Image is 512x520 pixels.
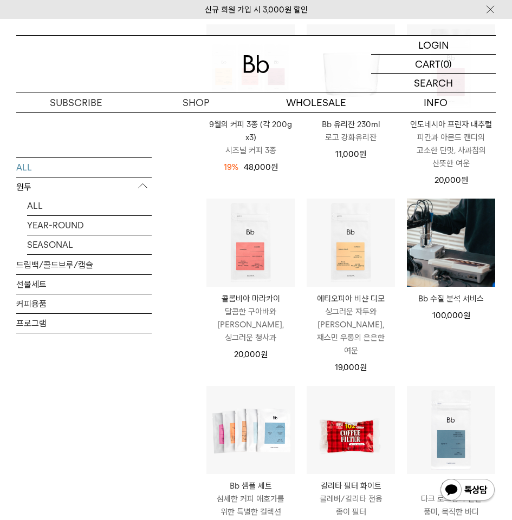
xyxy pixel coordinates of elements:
[307,292,395,305] p: 에티오피아 비샨 디모
[307,292,395,357] a: 에티오피아 비샨 디모 싱그러운 자두와 [PERSON_NAME], 재스민 우롱의 은은한 여운
[307,199,395,287] img: 에티오피아 비샨 디모
[206,292,295,305] p: 콜롬비아 마라카이
[234,350,268,359] span: 20,000
[27,215,152,234] a: YEAR-ROUND
[371,55,496,74] a: CART (0)
[407,131,495,170] p: 피칸과 아몬드 캔디의 고소한 단맛, 사과칩의 산뜻한 여운
[206,292,295,344] a: 콜롬비아 마라카이 달콤한 구아바와 [PERSON_NAME], 싱그러운 청사과
[16,294,152,313] a: 커피용품
[407,492,495,518] p: 다크 로스팅의 진한 풍미, 묵직한 바디
[415,55,440,73] p: CART
[414,74,453,93] p: SEARCH
[371,36,496,55] a: LOGIN
[307,131,395,144] p: 로고 강화유리잔
[16,255,152,274] a: 드립백/콜드브루/캡슐
[307,492,395,518] p: 클레버/칼리타 전용 종이 필터
[16,177,152,196] p: 원두
[243,55,269,73] img: 로고
[206,492,295,518] p: 섬세한 커피 애호가를 위한 특별한 컬렉션
[307,118,395,131] p: Bb 유리잔 230ml
[206,144,295,157] p: 시즈널 커피 3종
[206,118,295,157] a: 9월의 커피 3종 (각 200g x3) 시즈널 커피 3종
[27,235,152,254] a: SEASONAL
[407,118,495,131] p: 인도네시아 프린자 내추럴
[418,36,449,54] p: LOGIN
[439,478,496,504] img: 카카오톡 채널 1:1 채팅 버튼
[407,118,495,170] a: 인도네시아 프린자 내추럴 피칸과 아몬드 캔디의 고소한 단맛, 사과칩의 산뜻한 여운
[407,386,495,474] img: 세븐티
[407,479,495,492] p: 세븐티
[206,118,295,144] p: 9월의 커피 3종 (각 200g x3)
[256,93,376,112] p: WHOLESALE
[206,479,295,492] p: Bb 샘플 세트
[407,479,495,518] a: 세븐티 다크 로스팅의 진한 풍미, 묵직한 바디
[136,93,256,112] a: SHOP
[307,386,395,474] img: 칼리타 필터 화이트
[461,175,468,185] span: 원
[307,118,395,144] a: Bb 유리잔 230ml 로고 강화유리잔
[206,305,295,344] p: 달콤한 구아바와 [PERSON_NAME], 싱그러운 청사과
[224,161,238,174] div: 19%
[16,93,136,112] a: SUBSCRIBE
[432,311,470,320] span: 100,000
[435,175,468,185] span: 20,000
[205,5,308,15] a: 신규 회원 가입 시 3,000원 할인
[335,363,367,372] span: 19,000
[206,386,295,474] img: Bb 샘플 세트
[206,479,295,518] a: Bb 샘플 세트 섬세한 커피 애호가를 위한 특별한 컬렉션
[335,149,366,159] span: 11,000
[206,199,295,287] img: 콜롬비아 마라카이
[407,199,495,287] img: Bb 수질 분석 서비스
[16,274,152,293] a: 선물세트
[16,313,152,332] a: 프로그램
[407,292,495,305] a: Bb 수질 분석 서비스
[359,149,366,159] span: 원
[463,311,470,320] span: 원
[244,162,278,172] span: 48,000
[307,479,395,492] p: 칼리타 필터 화이트
[261,350,268,359] span: 원
[440,55,452,73] p: (0)
[16,157,152,176] a: ALL
[307,305,395,357] p: 싱그러운 자두와 [PERSON_NAME], 재스민 우롱의 은은한 여운
[27,196,152,215] a: ALL
[376,93,496,112] p: INFO
[271,162,278,172] span: 원
[307,479,395,518] a: 칼리타 필터 화이트 클레버/칼리타 전용 종이 필터
[360,363,367,372] span: 원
